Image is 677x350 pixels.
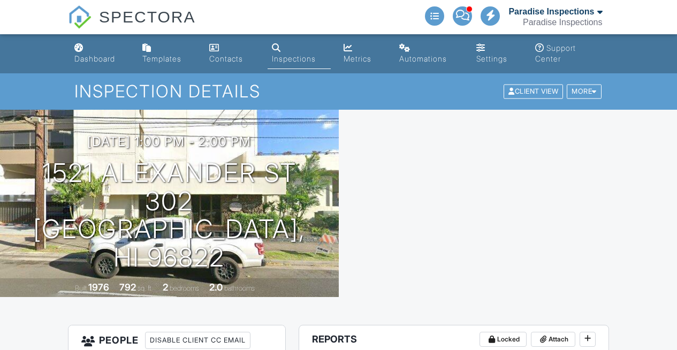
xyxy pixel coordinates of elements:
[99,5,196,28] span: SPECTORA
[75,284,87,292] span: Built
[523,17,603,28] div: Paradise Inspections
[503,87,566,95] a: Client View
[205,39,259,69] a: Contacts
[209,281,223,293] div: 2.0
[74,82,602,101] h1: Inspection Details
[170,284,199,292] span: bedrooms
[504,85,563,99] div: Client View
[567,85,602,99] div: More
[476,54,507,63] div: Settings
[74,54,115,63] div: Dashboard
[339,39,386,69] a: Metrics
[268,39,331,69] a: Inspections
[209,54,243,63] div: Contacts
[68,16,196,36] a: SPECTORA
[138,284,153,292] span: sq. ft.
[142,54,181,63] div: Templates
[87,134,251,149] h3: [DATE] 1:00 pm - 2:00 pm
[344,54,371,63] div: Metrics
[472,39,522,69] a: Settings
[88,281,109,293] div: 1976
[119,281,136,293] div: 792
[68,5,92,29] img: The Best Home Inspection Software - Spectora
[70,39,130,69] a: Dashboard
[145,332,250,349] div: Disable Client CC Email
[535,43,576,63] div: Support Center
[395,39,464,69] a: Automations (Advanced)
[17,159,322,272] h1: 1521 Alexander St 302 [GEOGRAPHIC_DATA], HI 96822
[138,39,196,69] a: Templates
[163,281,168,293] div: 2
[531,39,607,69] a: Support Center
[224,284,255,292] span: bathrooms
[508,6,594,17] div: Paradise Inspections
[399,54,447,63] div: Automations
[272,54,316,63] div: Inspections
